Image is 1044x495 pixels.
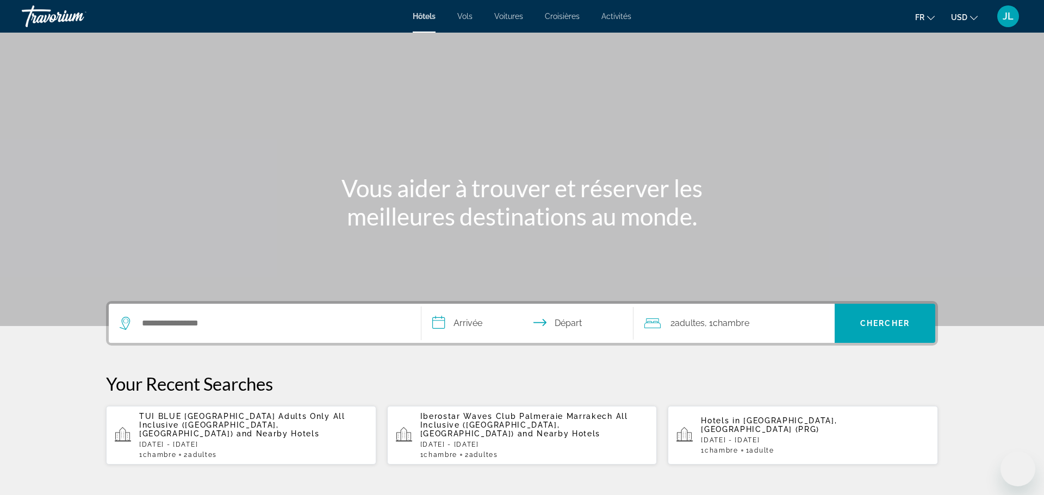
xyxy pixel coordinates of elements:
p: [DATE] - [DATE] [420,441,649,448]
a: Vols [457,12,473,21]
span: Adultes [469,451,498,459]
div: Search widget [109,304,935,343]
p: Your Recent Searches [106,373,938,394]
a: Hôtels [413,12,436,21]
a: Activités [601,12,631,21]
span: USD [951,13,967,22]
span: Iberostar Waves Club Palmeraie Marrakech All Inclusive ([GEOGRAPHIC_DATA], [GEOGRAPHIC_DATA]) [420,412,628,438]
button: Hotels in [GEOGRAPHIC_DATA], [GEOGRAPHIC_DATA] (PRG)[DATE] - [DATE]1Chambre1Adulte [668,405,938,465]
span: [GEOGRAPHIC_DATA], [GEOGRAPHIC_DATA] (PRG) [701,416,837,434]
span: 2 [184,451,216,459]
span: Adultes [675,318,705,328]
h1: Vous aider à trouver et réserver les meilleures destinations au monde. [318,174,726,230]
span: Chambre [705,447,738,454]
a: Voitures [494,12,523,21]
button: User Menu [994,5,1022,28]
iframe: Bouton de lancement de la fenêtre de messagerie [1000,452,1035,486]
span: JL [1003,11,1014,22]
button: Iberostar Waves Club Palmeraie Marrakech All Inclusive ([GEOGRAPHIC_DATA], [GEOGRAPHIC_DATA]) and... [387,405,657,465]
p: [DATE] - [DATE] [139,441,368,448]
span: Chambre [424,451,457,459]
span: Chambre [713,318,749,328]
span: Adultes [188,451,217,459]
span: , 1 [705,316,749,331]
span: 2 [465,451,498,459]
a: Travorium [22,2,130,30]
span: and Nearby Hotels [518,429,601,438]
span: Chambre [143,451,177,459]
input: Search hotel destination [141,315,405,331]
button: Select check in and out date [421,304,633,343]
span: 1 [746,447,774,454]
p: [DATE] - [DATE] [701,436,929,444]
button: TUI BLUE [GEOGRAPHIC_DATA] Adults Only All Inclusive ([GEOGRAPHIC_DATA], [GEOGRAPHIC_DATA]) and N... [106,405,376,465]
span: Adulte [749,447,774,454]
span: 1 [139,451,176,459]
span: Chercher [860,319,910,328]
span: Hotels in [701,416,740,425]
span: 2 [670,316,705,331]
button: Travelers: 2 adults, 0 children [633,304,835,343]
span: and Nearby Hotels [237,429,320,438]
span: fr [915,13,924,22]
button: Change currency [951,9,978,25]
a: Croisières [545,12,580,21]
span: TUI BLUE [GEOGRAPHIC_DATA] Adults Only All Inclusive ([GEOGRAPHIC_DATA], [GEOGRAPHIC_DATA]) [139,412,345,438]
button: Change language [915,9,935,25]
button: Search [835,304,935,343]
span: 1 [420,451,457,459]
span: 1 [701,447,738,454]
